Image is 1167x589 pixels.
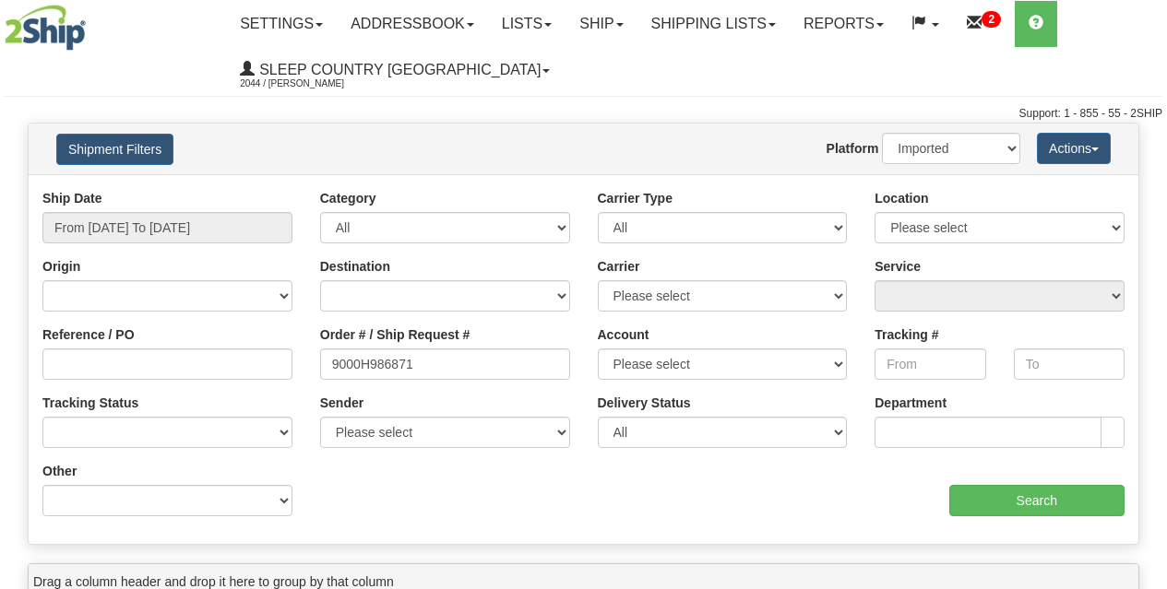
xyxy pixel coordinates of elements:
label: Destination [320,257,390,276]
label: Ship Date [42,189,102,207]
label: Order # / Ship Request # [320,325,470,344]
button: Shipment Filters [56,134,173,165]
sup: 2 [982,11,1001,28]
label: Service [875,257,921,276]
label: Delivery Status [598,394,691,412]
label: Location [875,189,928,207]
label: Other [42,462,77,480]
a: Addressbook [337,1,488,47]
a: Shipping lists [637,1,790,47]
label: Category [320,189,376,207]
label: Sender [320,394,363,412]
a: 2 [953,1,1015,47]
span: 2044 / [PERSON_NAME] [240,75,378,93]
label: Reference / PO [42,325,135,344]
a: Ship [566,1,637,47]
input: From [875,348,985,380]
label: Platform [827,139,879,158]
iframe: chat widget [1125,200,1165,388]
div: Support: 1 - 855 - 55 - 2SHIP [5,106,1162,122]
input: Search [949,485,1125,516]
button: Actions [1037,133,1111,164]
input: To [1014,348,1125,380]
a: Lists [488,1,566,47]
img: logo2044.jpg [5,5,86,51]
label: Carrier Type [598,189,673,207]
a: Sleep Country [GEOGRAPHIC_DATA] 2044 / [PERSON_NAME] [226,47,564,93]
label: Department [875,394,947,412]
label: Carrier [598,257,640,276]
span: Sleep Country [GEOGRAPHIC_DATA] [255,62,541,77]
label: Origin [42,257,80,276]
label: Tracking Status [42,394,138,412]
a: Settings [226,1,337,47]
a: Reports [790,1,898,47]
label: Tracking # [875,325,938,344]
label: Account [598,325,649,344]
